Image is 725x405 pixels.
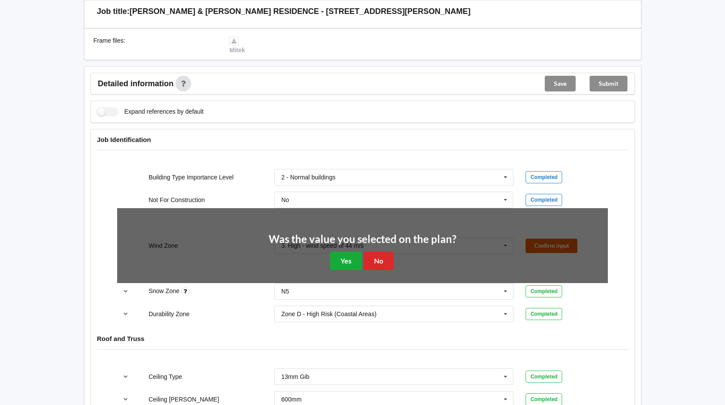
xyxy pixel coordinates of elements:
[117,283,134,299] button: reference-toggle
[148,373,182,380] label: Ceiling Type
[281,197,289,203] div: No
[526,308,562,320] div: Completed
[526,285,562,297] div: Completed
[97,7,130,17] h3: Job title:
[97,135,628,144] h4: Job Identification
[281,396,302,402] div: 600mm
[117,369,134,385] button: reference-toggle
[330,252,362,270] button: Yes
[364,252,394,270] button: No
[281,288,289,294] div: N5
[281,374,310,380] div: 13mm Gib
[117,306,134,322] button: reference-toggle
[148,287,181,294] label: Snow Zone
[148,196,205,203] label: Not For Construction
[148,310,189,317] label: Durability Zone
[526,171,562,183] div: Completed
[148,396,219,403] label: Ceiling [PERSON_NAME]
[97,107,204,116] label: Expand references by default
[97,334,628,343] h4: Roof and Truss
[281,311,377,317] div: Zone D - High Risk (Coastal Areas)
[229,37,245,54] a: Mitek
[98,80,174,88] span: Detailed information
[130,7,471,17] h3: [PERSON_NAME] & [PERSON_NAME] RESIDENCE - [STREET_ADDRESS][PERSON_NAME]
[148,174,233,181] label: Building Type Importance Level
[281,174,336,180] div: 2 - Normal buildings
[526,371,562,383] div: Completed
[526,194,562,206] div: Completed
[269,233,456,246] h2: Was the value you selected on the plan?
[88,36,224,54] div: Frame files :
